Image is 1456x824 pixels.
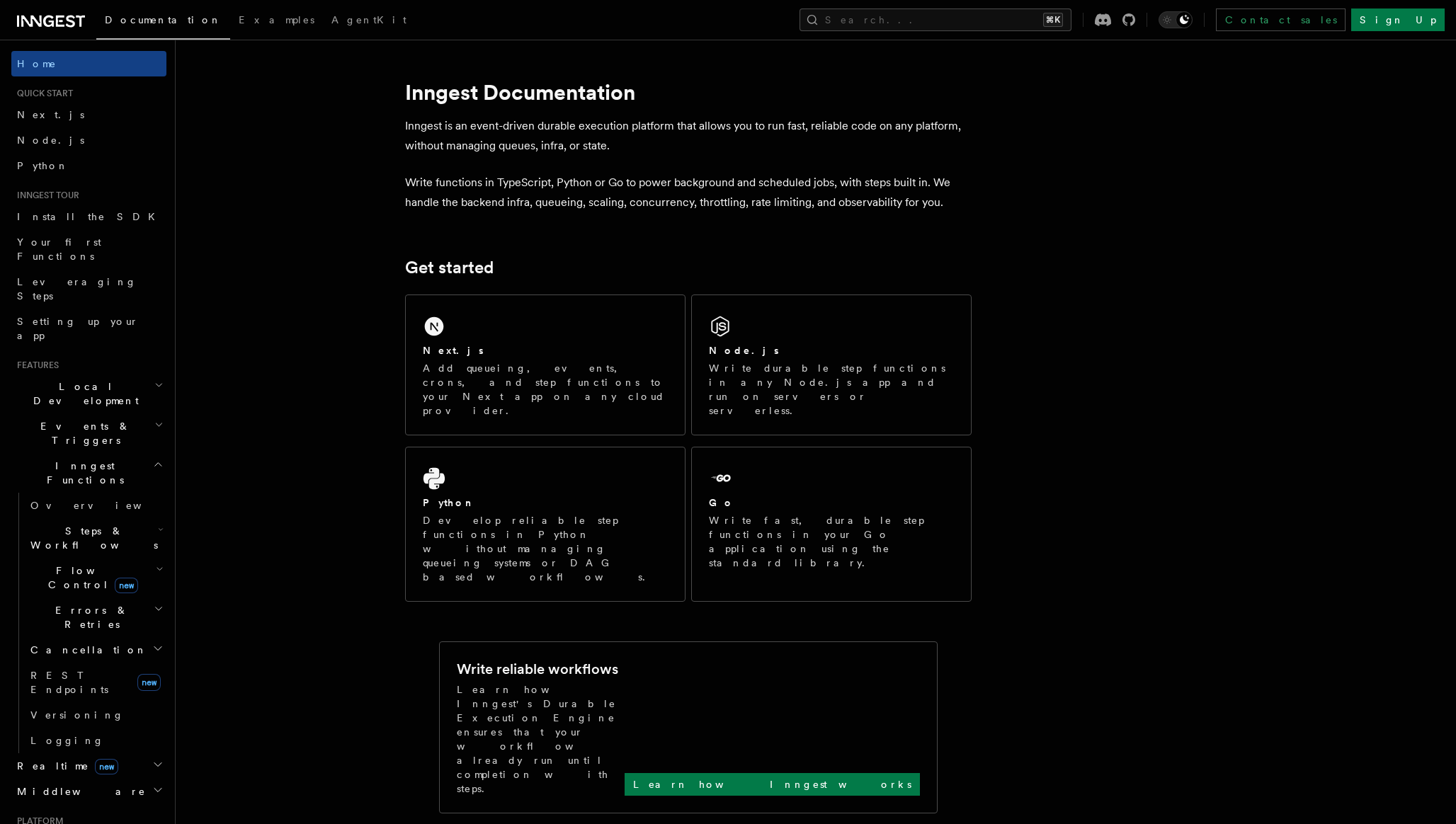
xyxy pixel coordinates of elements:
[709,513,954,570] p: Write fast, durable step functions in your Go application using the standard library.
[11,753,166,779] button: Realtimenew
[25,702,166,728] a: Versioning
[633,777,911,791] p: Learn how Inngest works
[30,670,108,695] span: REST Endpoints
[25,643,147,657] span: Cancellation
[709,361,954,418] p: Write durable step functions in any Node.js app and run on servers or serverless.
[11,374,166,413] button: Local Development
[11,453,166,493] button: Inngest Functions
[691,447,972,602] a: GoWrite fast, durable step functions in your Go application using the standard library.
[691,294,972,435] a: Node.jsWrite durable step functions in any Node.js app and run on servers or serverless.
[423,496,475,510] h2: Python
[11,459,153,487] span: Inngest Functions
[25,493,166,518] a: Overview
[423,361,668,418] p: Add queueing, events, crons, and step functions to your Next app on any cloud provider.
[25,728,166,753] a: Logging
[25,663,166,702] a: REST Endpointsnew
[800,8,1071,31] button: Search...⌘K
[11,784,146,799] span: Middleware
[405,79,972,105] h1: Inngest Documentation
[11,204,166,229] a: Install the SDK
[11,127,166,153] a: Node.js
[709,343,779,357] h2: Node.js
[17,135,84,146] span: Node.js
[11,229,166,269] a: Your first Functions
[25,597,166,637] button: Errors & Retries
[17,160,69,171] span: Python
[25,558,166,597] button: Flow Controlnew
[137,674,161,691] span: new
[17,236,101,262] span: Your first Functions
[96,4,230,40] a: Documentation
[625,773,920,796] a: Learn how Inngest works
[11,190,79,201] span: Inngest tour
[405,116,972,156] p: Inngest is an event-driven durable execution platform that allows you to run fast, reliable code ...
[1159,11,1193,28] button: Toggle dark mode
[11,413,166,453] button: Events & Triggers
[17,109,84,120] span: Next.js
[17,57,57,71] span: Home
[11,153,166,178] a: Python
[11,419,154,447] span: Events & Triggers
[323,4,415,38] a: AgentKit
[457,659,618,679] h2: Write reliable workflows
[1216,8,1346,31] a: Contact sales
[1043,13,1063,27] kbd: ⌘K
[11,309,166,348] a: Setting up your app
[423,343,484,357] h2: Next.js
[405,258,494,277] a: Get started
[11,102,166,127] a: Next.js
[105,14,222,25] span: Documentation
[405,447,686,602] a: PythonDevelop reliable step functions in Python without managing queueing systems or DAG based wo...
[11,51,166,76] a: Home
[11,379,154,408] span: Local Development
[405,173,972,212] p: Write functions in TypeScript, Python or Go to power background and scheduled jobs, with steps bu...
[423,513,668,584] p: Develop reliable step functions in Python without managing queueing systems or DAG based workflows.
[95,759,118,774] span: new
[1351,8,1445,31] a: Sign Up
[457,682,625,796] p: Learn how Inngest's Durable Execution Engine ensures that your workflow already run until complet...
[11,759,118,773] span: Realtime
[30,735,104,746] span: Logging
[17,211,164,222] span: Install the SDK
[30,709,124,721] span: Versioning
[239,14,314,25] span: Examples
[17,276,137,302] span: Leveraging Steps
[25,518,166,558] button: Steps & Workflows
[230,4,323,38] a: Examples
[11,269,166,309] a: Leveraging Steps
[17,316,139,341] span: Setting up your app
[331,14,406,25] span: AgentKit
[30,500,176,511] span: Overview
[25,563,156,592] span: Flow Control
[11,88,73,99] span: Quick start
[11,360,59,371] span: Features
[115,578,138,593] span: new
[405,294,686,435] a: Next.jsAdd queueing, events, crons, and step functions to your Next app on any cloud provider.
[709,496,734,510] h2: Go
[25,637,166,663] button: Cancellation
[25,603,154,631] span: Errors & Retries
[11,779,166,804] button: Middleware
[25,524,158,552] span: Steps & Workflows
[11,493,166,753] div: Inngest Functions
